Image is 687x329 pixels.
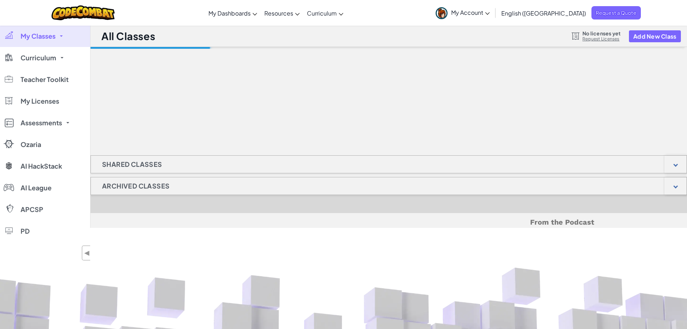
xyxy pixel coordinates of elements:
[498,3,590,23] a: English ([GEOGRAPHIC_DATA])
[21,185,52,191] span: AI League
[21,163,62,169] span: AI HackStack
[91,177,181,195] h1: Archived Classes
[205,3,261,23] a: My Dashboards
[582,36,621,42] a: Request Licenses
[582,30,621,36] span: No licenses yet
[432,1,493,24] a: My Account
[91,155,173,173] h1: Shared Classes
[21,120,62,126] span: Assessments
[501,9,586,17] span: English ([GEOGRAPHIC_DATA])
[451,9,490,16] span: My Account
[84,248,90,258] span: ◀
[629,30,681,42] button: Add New Class
[21,98,59,104] span: My Licenses
[436,7,448,19] img: avatar
[21,33,56,39] span: My Classes
[591,6,641,20] a: Request a Quote
[21,76,69,83] span: Teacher Toolkit
[101,29,155,43] h1: All Classes
[208,9,251,17] span: My Dashboards
[261,3,303,23] a: Resources
[183,217,594,228] h5: From the Podcast
[307,9,337,17] span: Curriculum
[303,3,347,23] a: Curriculum
[21,55,56,61] span: Curriculum
[52,5,115,20] img: CodeCombat logo
[264,9,293,17] span: Resources
[21,141,41,148] span: Ozaria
